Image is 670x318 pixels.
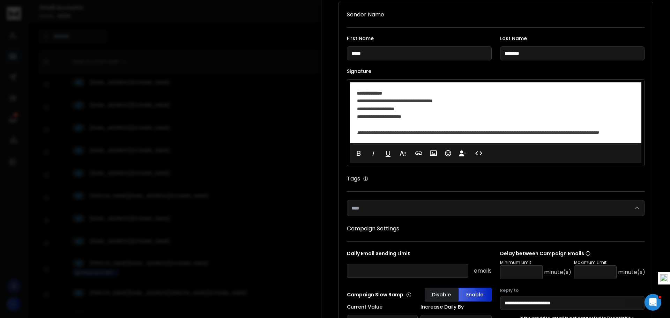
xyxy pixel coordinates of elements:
h1: Tags [347,175,360,183]
button: Disable [425,288,458,302]
h1: Campaign Settings [347,224,645,233]
p: emails [474,267,492,275]
label: Reply to [500,288,645,293]
label: First Name [347,36,492,41]
iframe: Intercom live chat [645,294,661,311]
button: More Text [396,146,409,160]
h1: Sender Name [347,10,645,19]
p: minute(s) [618,268,645,276]
p: minute(s) [544,268,571,276]
button: Insert Image (Ctrl+P) [427,146,440,160]
button: Insert Unsubscribe Link [456,146,469,160]
p: Minimum Limit [500,260,571,265]
button: Insert Link (Ctrl+K) [412,146,425,160]
button: Code View [472,146,485,160]
button: Enable [458,288,492,302]
p: Daily Email Sending Limit [347,250,492,260]
button: Bold (Ctrl+B) [352,146,365,160]
button: Underline (Ctrl+U) [381,146,395,160]
button: Emoticons [441,146,455,160]
label: Last Name [500,36,645,41]
label: Increase Daily By [420,304,491,309]
button: Italic (Ctrl+I) [367,146,380,160]
p: Campaign Slow Ramp [347,291,411,298]
p: Delay between Campaign Emails [500,250,645,257]
label: Current Value [347,304,418,309]
p: Maximum Limit [574,260,645,265]
label: Signature [347,69,645,74]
